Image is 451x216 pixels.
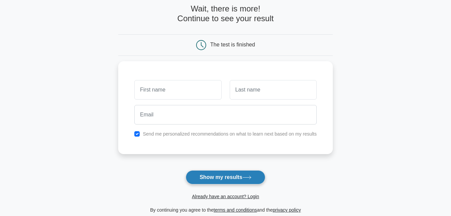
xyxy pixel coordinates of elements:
[143,131,317,137] label: Send me personalized recommendations on what to learn next based on my results
[118,4,333,24] h4: Wait, there is more! Continue to see your result
[210,42,255,47] div: The test is finished
[214,207,257,213] a: terms and conditions
[186,170,265,184] button: Show my results
[230,80,317,100] input: Last name
[134,105,317,124] input: Email
[273,207,301,213] a: privacy policy
[134,80,221,100] input: First name
[114,206,337,214] div: By continuing you agree to the and the
[192,194,259,199] a: Already have an account? Login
